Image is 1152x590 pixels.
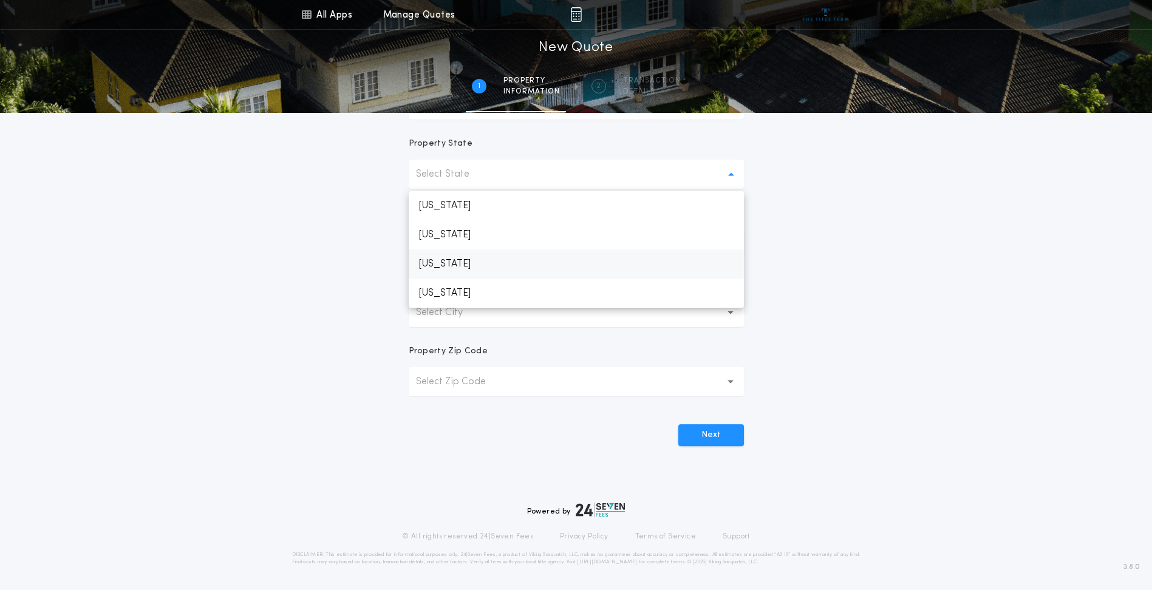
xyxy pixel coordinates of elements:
span: details [623,87,681,97]
p: [US_STATE] [409,191,744,220]
span: Transaction [623,76,681,86]
button: Next [678,424,744,446]
a: Privacy Policy [560,532,608,541]
div: Powered by [527,503,625,517]
p: [US_STATE] [409,220,744,249]
img: logo [576,503,625,517]
p: © All rights reserved. 24|Seven Fees [402,532,533,541]
img: vs-icon [803,8,848,21]
a: [URL][DOMAIN_NAME] [577,560,637,565]
p: Property State [409,138,472,150]
p: Select State [416,167,489,181]
button: Select City [409,298,744,327]
h1: New Quote [539,38,613,58]
p: Property Zip Code [409,345,488,358]
img: img [570,7,582,22]
ul: Select State [409,191,744,308]
p: Select City [416,305,482,320]
button: Select State [409,160,744,189]
span: information [503,87,560,97]
button: Select Zip Code [409,367,744,396]
h2: 2 [596,81,601,91]
span: 3.8.0 [1123,561,1140,572]
p: [US_STATE] [409,249,744,279]
p: DISCLAIMER: This estimate is provided for informational purposes only. 24|Seven Fees, a product o... [292,551,861,566]
a: Support [723,532,750,541]
span: Property [503,76,560,86]
a: Terms of Service [635,532,696,541]
p: Select Zip Code [416,375,505,389]
p: [US_STATE] [409,279,744,308]
h2: 1 [478,81,480,91]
